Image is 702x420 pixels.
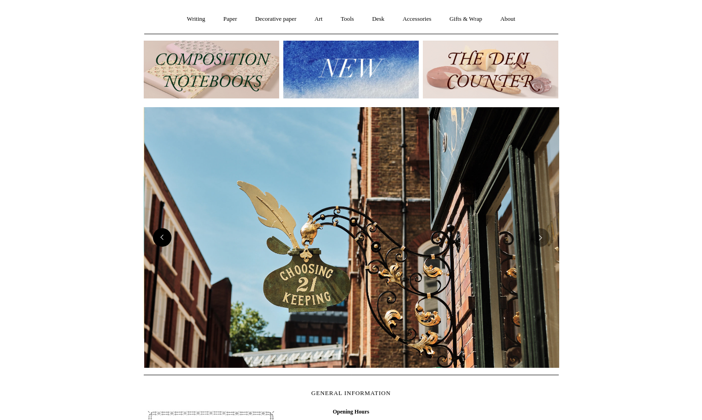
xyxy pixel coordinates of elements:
[311,390,391,396] span: GENERAL INFORMATION
[423,41,558,98] img: The Deli Counter
[360,365,370,368] button: Page 3
[492,7,524,31] a: About
[394,7,440,31] a: Accessories
[144,41,279,98] img: 202302 Composition ledgers.jpg__PID:69722ee6-fa44-49dd-a067-31375e5d54ec
[531,228,549,247] button: Next
[247,7,305,31] a: Decorative paper
[441,7,490,31] a: Gifts & Wrap
[347,365,356,368] button: Page 2
[333,365,342,368] button: Page 1
[215,7,245,31] a: Paper
[333,408,369,415] b: Opening Hours
[144,107,559,368] img: Copyright Choosing Keeping 20190711 LS Homepage 7.jpg__PID:4c49fdcc-9d5f-40e8-9753-f5038b35abb7
[178,7,214,31] a: Writing
[283,41,419,98] img: New.jpg__PID:f73bdf93-380a-4a35-bcfe-7823039498e1
[364,7,393,31] a: Desk
[306,7,331,31] a: Art
[332,7,362,31] a: Tools
[153,228,171,247] button: Previous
